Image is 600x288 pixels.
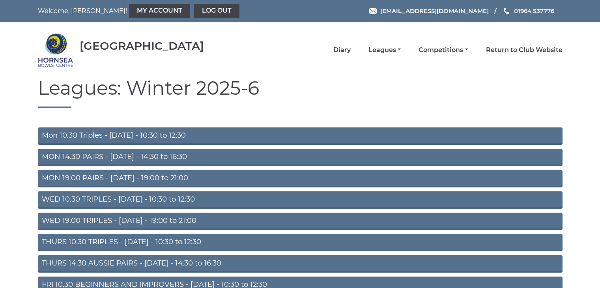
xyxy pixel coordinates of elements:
h1: Leagues: Winter 2025-6 [38,78,563,108]
img: Email [369,8,377,14]
a: Log out [194,4,239,18]
nav: Welcome, [PERSON_NAME]! [38,4,250,18]
a: THURS 10.30 TRIPLES - [DATE] - 10:30 to 12:30 [38,234,563,251]
a: Phone us 01964 537776 [503,6,554,15]
a: Diary [333,46,351,54]
a: THURS 14.30 AUSSIE PAIRS - [DATE] - 14:30 to 16:30 [38,255,563,273]
img: Hornsea Bowls Centre [38,32,73,68]
a: Leagues [368,46,401,54]
a: My Account [129,4,190,18]
div: [GEOGRAPHIC_DATA] [80,40,204,52]
a: MON 14.30 PAIRS - [DATE] - 14:30 to 16:30 [38,149,563,166]
a: Competitions [419,46,468,54]
span: [EMAIL_ADDRESS][DOMAIN_NAME] [380,7,489,15]
span: 01964 537776 [514,7,554,15]
a: Return to Club Website [486,46,563,54]
a: Mon 10.30 Triples - [DATE] - 10:30 to 12:30 [38,127,563,145]
a: WED 10.30 TRIPLES - [DATE] - 10:30 to 12:30 [38,191,563,209]
a: MON 19.00 PAIRS - [DATE] - 19:00 to 21:00 [38,170,563,187]
a: Email [EMAIL_ADDRESS][DOMAIN_NAME] [369,6,489,15]
img: Phone us [504,8,509,14]
a: WED 19.00 TRIPLES - [DATE] - 19:00 to 21:00 [38,213,563,230]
